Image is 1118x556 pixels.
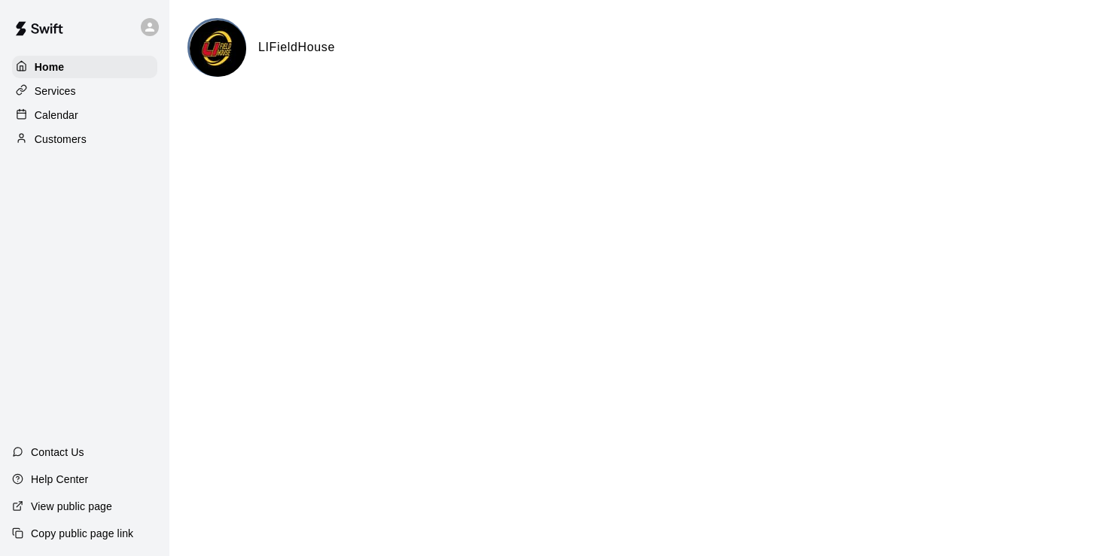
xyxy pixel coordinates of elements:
[12,56,157,78] a: Home
[35,59,65,74] p: Home
[31,526,133,541] p: Copy public page link
[31,472,88,487] p: Help Center
[12,104,157,126] a: Calendar
[12,80,157,102] a: Services
[35,132,87,147] p: Customers
[35,84,76,99] p: Services
[35,108,78,123] p: Calendar
[31,445,84,460] p: Contact Us
[190,20,246,77] img: LIFieldHouse logo
[31,499,112,514] p: View public page
[258,38,335,57] h6: LIFieldHouse
[12,128,157,150] a: Customers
